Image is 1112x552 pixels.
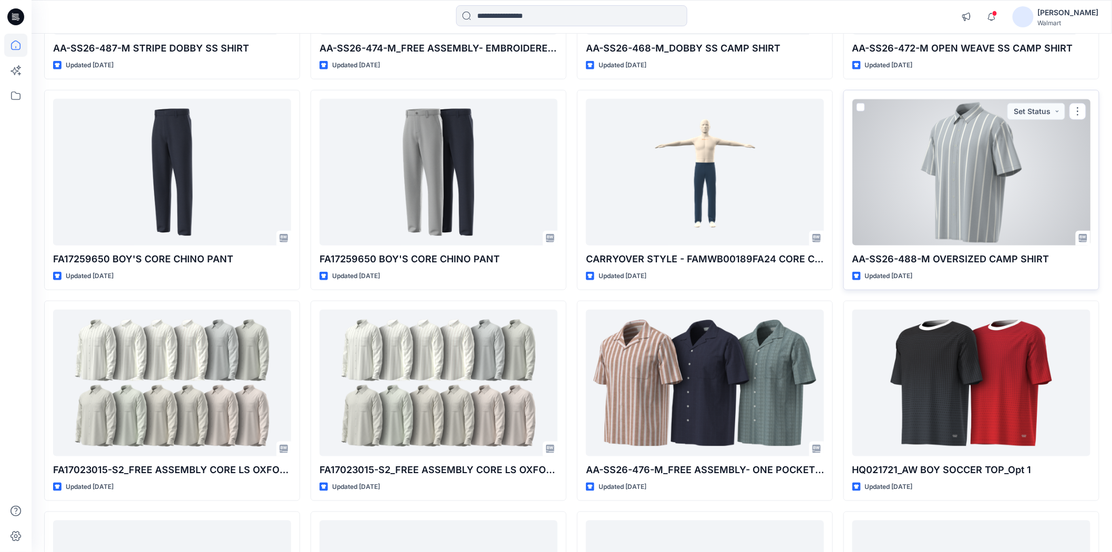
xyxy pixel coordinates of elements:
p: FA17259650 BOY'S CORE CHINO PANT [320,252,558,267]
p: Updated [DATE] [865,271,913,282]
p: AA-SS26-476-M_FREE ASSEMBLY- ONE POCKET CAMP SHIRT [586,463,824,477]
a: FA17259650 BOY'S CORE CHINO PANT [53,99,291,245]
a: FA17259650 BOY'S CORE CHINO PANT [320,99,558,245]
p: Updated [DATE] [332,271,380,282]
p: Updated [DATE] [332,60,380,71]
div: [PERSON_NAME] [1038,6,1099,19]
a: AA-SS26-488-M OVERSIZED CAMP SHIRT [852,99,1090,245]
p: Updated [DATE] [599,60,646,71]
p: AA-SS26-488-M OVERSIZED CAMP SHIRT [852,252,1090,267]
p: AA-SS26-487-M STRIPE DOBBY SS SHIRT [53,41,291,56]
p: AA-SS26-468-M_DOBBY SS CAMP SHIRT [586,41,824,56]
p: AA-SS26-472-M OPEN WEAVE SS CAMP SHIRT [852,41,1090,56]
a: FA17023015-S2_FREE ASSEMBLY CORE LS OXFORD SHIRT [320,310,558,456]
p: Updated [DATE] [66,271,114,282]
img: avatar [1013,6,1034,27]
a: AA-SS26-476-M_FREE ASSEMBLY- ONE POCKET CAMP SHIRT [586,310,824,456]
p: Updated [DATE] [332,482,380,493]
p: Updated [DATE] [66,60,114,71]
p: CARRYOVER STYLE - FAMWB00189FA24 CORE CHINO PANT [586,252,824,267]
p: Updated [DATE] [599,271,646,282]
p: FA17023015-S2_FREE ASSEMBLY CORE LS OXFORD SHIRT [53,463,291,477]
p: AA-SS26-474-M_FREE ASSEMBLY- EMBROIDERED CAMP SHIRT [320,41,558,56]
p: Updated [DATE] [66,482,114,493]
a: CARRYOVER STYLE - FAMWB00189FA24 CORE CHINO PANT [586,99,824,245]
p: HQ021721_AW BOY SOCCER TOP_Opt 1 [852,463,1090,477]
p: FA17259650 BOY'S CORE CHINO PANT [53,252,291,267]
p: Updated [DATE] [865,482,913,493]
p: Updated [DATE] [865,60,913,71]
p: FA17023015-S2_FREE ASSEMBLY CORE LS OXFORD SHIRT [320,463,558,477]
a: HQ021721_AW BOY SOCCER TOP_Opt 1 [852,310,1090,456]
p: Updated [DATE] [599,482,646,493]
a: FA17023015-S2_FREE ASSEMBLY CORE LS OXFORD SHIRT [53,310,291,456]
div: Walmart [1038,19,1099,27]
